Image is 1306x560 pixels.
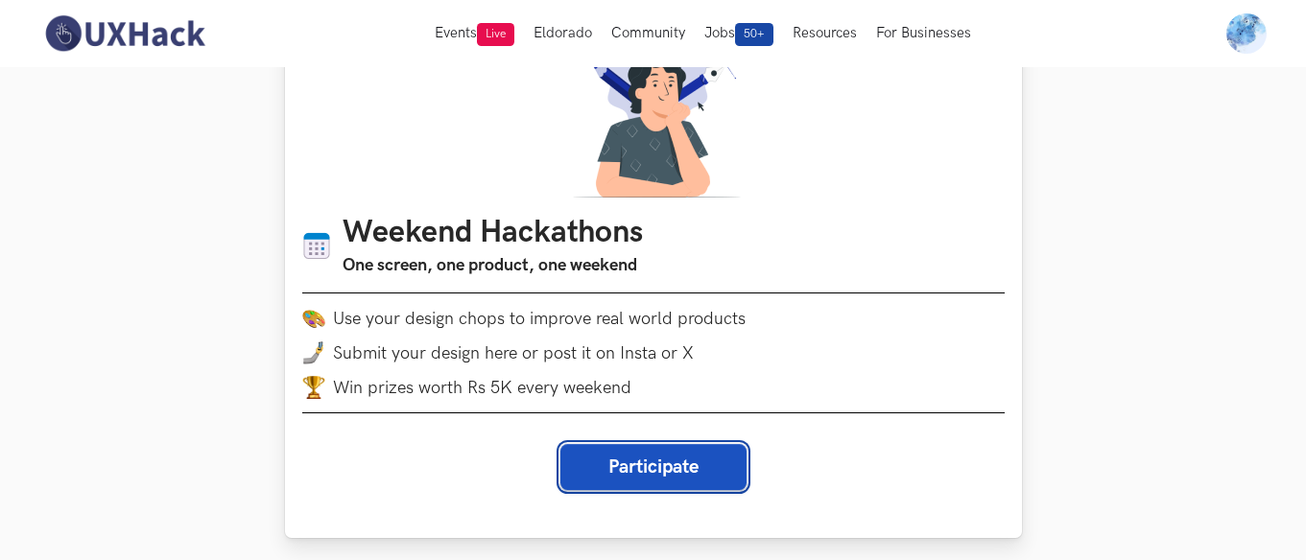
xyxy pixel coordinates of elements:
img: UXHack-logo.png [39,13,210,54]
img: Calendar icon [302,231,331,261]
span: Submit your design here or post it on Insta or X [333,343,694,363]
span: 50+ [735,23,773,46]
li: Use your design chops to improve real world products [302,307,1005,330]
button: Participate [560,444,747,490]
img: Your profile pic [1226,13,1267,54]
h1: Weekend Hackathons [343,215,643,252]
img: trophy.png [302,376,325,399]
span: Live [477,23,514,46]
img: A designer thinking [561,6,746,198]
img: palette.png [302,307,325,330]
img: mobile-in-hand.png [302,341,325,364]
h3: One screen, one product, one weekend [343,252,643,279]
li: Win prizes worth Rs 5K every weekend [302,376,1005,399]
